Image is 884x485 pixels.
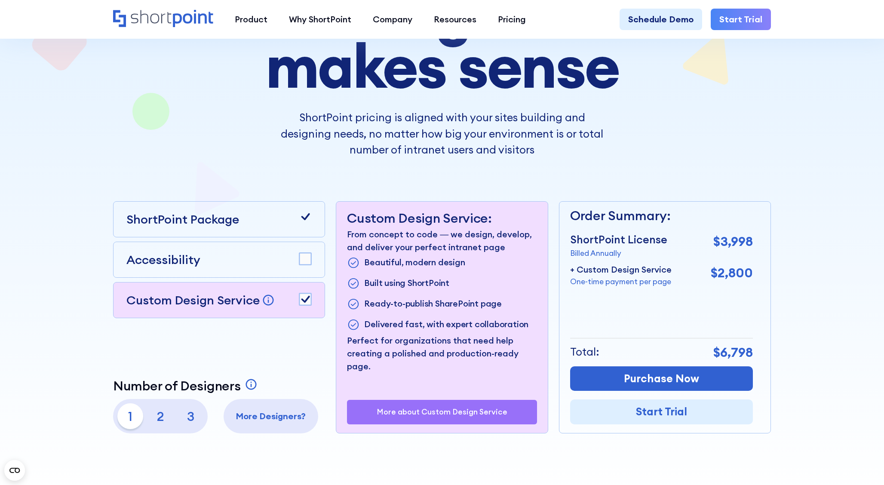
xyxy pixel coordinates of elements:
p: Built using ShortPoint [364,276,449,291]
p: From concept to code — we design, develop, and deliver your perfect intranet page [347,228,537,254]
div: Why ShortPoint [289,13,351,26]
p: Delivered fast, with expert collaboration [364,318,528,332]
a: Number of Designers [113,378,260,393]
a: Home [113,10,213,28]
p: 3 [178,403,203,429]
a: Purchase Now [570,366,753,391]
a: Product [224,9,278,30]
a: Start Trial [711,9,771,30]
a: More about Custom Design Service [377,408,507,416]
a: Pricing [487,9,537,30]
p: ShortPoint License [570,232,667,248]
p: Total: [570,344,599,360]
a: Start Trial [570,399,753,424]
p: $6,798 [713,343,753,362]
div: Resources [434,13,476,26]
p: Perfect for organizations that need help creating a polished and production-ready page. [347,334,537,373]
p: $2,800 [711,263,753,282]
div: Company [373,13,412,26]
a: Company [362,9,423,30]
a: Schedule Demo [620,9,702,30]
p: Billed Annually [570,248,667,259]
button: Open CMP widget [4,460,25,481]
p: + Custom Design Service [570,263,672,276]
p: Beautiful, modern design [364,256,465,270]
iframe: Chat Widget [841,444,884,485]
p: Accessibility [126,251,200,269]
p: $3,998 [713,232,753,251]
p: Ready-to-publish SharePoint page [364,297,502,311]
div: Pricing [498,13,526,26]
a: Resources [423,9,487,30]
p: More Designers? [228,410,314,423]
p: Order Summary: [570,206,753,225]
p: Custom Design Service [126,292,260,308]
p: ShortPoint pricing is aligned with your sites building and designing needs, no matter how big you... [281,110,603,158]
p: ShortPoint Package [126,210,239,228]
p: 1 [117,403,143,429]
div: Product [235,13,267,26]
p: 2 [147,403,173,429]
p: One-time payment per page [570,276,672,287]
a: Why ShortPoint [278,9,362,30]
p: Number of Designers [113,378,240,393]
p: Custom Design Service: [347,210,537,226]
